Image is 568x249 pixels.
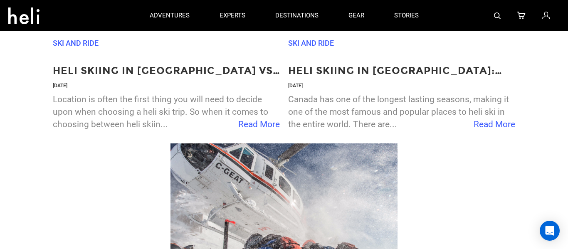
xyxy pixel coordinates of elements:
span: Read More [474,118,515,131]
a: Ski and Ride [53,39,99,47]
div: Open Intercom Messenger [540,221,560,241]
p: Location is often the first thing you will need to decide upon when choosing a heli ski trip. So ... [53,94,280,131]
a: Heli Skiing In [GEOGRAPHIC_DATA]: The Best Time To Go [288,64,515,78]
p: adventures [150,11,190,20]
a: Heli Skiing in [GEOGRAPHIC_DATA] vs [US_STATE]: The Ultimate Showdown [53,64,280,78]
p: [DATE] [288,82,515,89]
p: Canada has one of the longest lasting seasons, making it one of the most famous and popular place... [288,94,515,131]
a: Ski and Ride [288,39,334,47]
p: destinations [275,11,319,20]
p: experts [220,11,245,20]
p: [DATE] [53,82,280,89]
span: Read More [238,118,280,131]
img: search-bar-icon.svg [494,12,501,19]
